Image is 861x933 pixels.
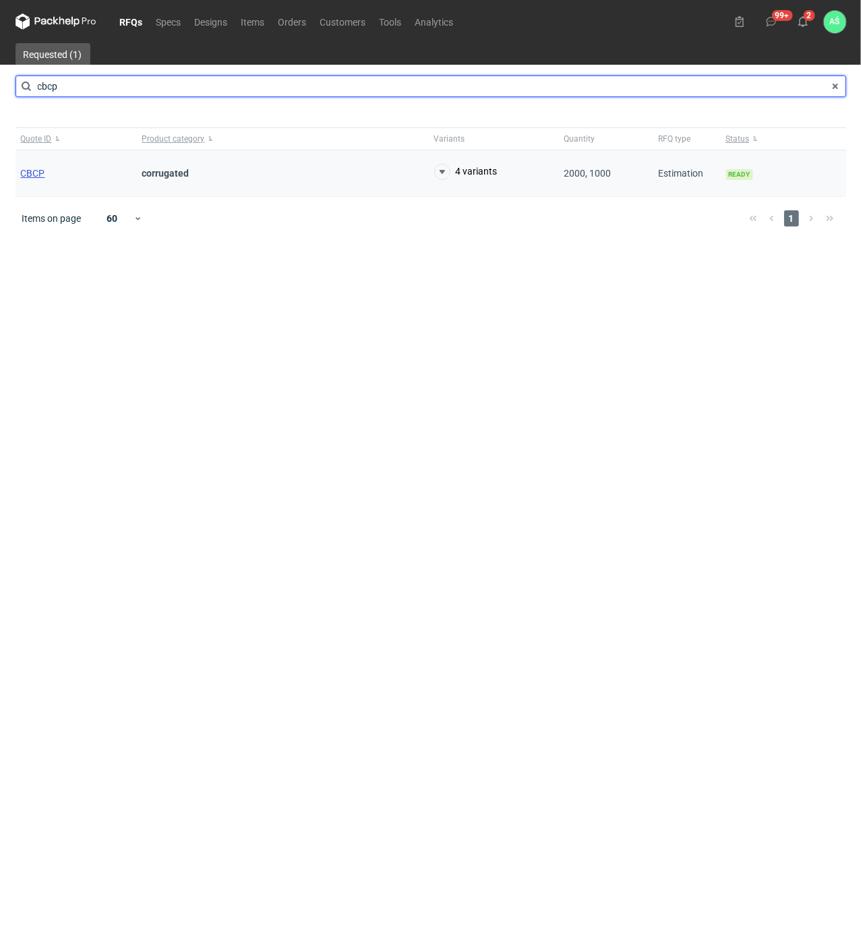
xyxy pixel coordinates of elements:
[113,13,150,30] a: RFQs
[314,13,373,30] a: Customers
[564,133,595,144] span: Quantity
[434,164,498,180] button: 4 variants
[188,13,235,30] a: Designs
[16,128,137,150] button: Quote ID
[659,133,691,144] span: RFQ type
[726,133,750,144] span: Status
[653,150,721,197] div: Estimation
[22,212,82,225] span: Items on page
[564,168,612,179] span: 2000, 1000
[150,13,188,30] a: Specs
[721,128,842,150] button: Status
[272,13,314,30] a: Orders
[761,11,782,32] button: 99+
[409,13,461,30] a: Analytics
[434,133,465,144] span: Variants
[137,128,429,150] button: Product category
[235,13,272,30] a: Items
[726,169,753,180] span: Ready
[784,210,799,227] span: 1
[792,11,814,32] button: 2
[90,209,134,228] div: 60
[142,168,189,179] strong: corrugated
[373,13,409,30] a: Tools
[16,43,90,65] a: Requested (1)
[142,133,205,144] span: Product category
[21,133,52,144] span: Quote ID
[16,13,96,30] svg: Packhelp Pro
[824,11,846,33] button: AŚ
[21,168,45,179] a: CBCP
[824,11,846,33] div: Adrian Świerżewski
